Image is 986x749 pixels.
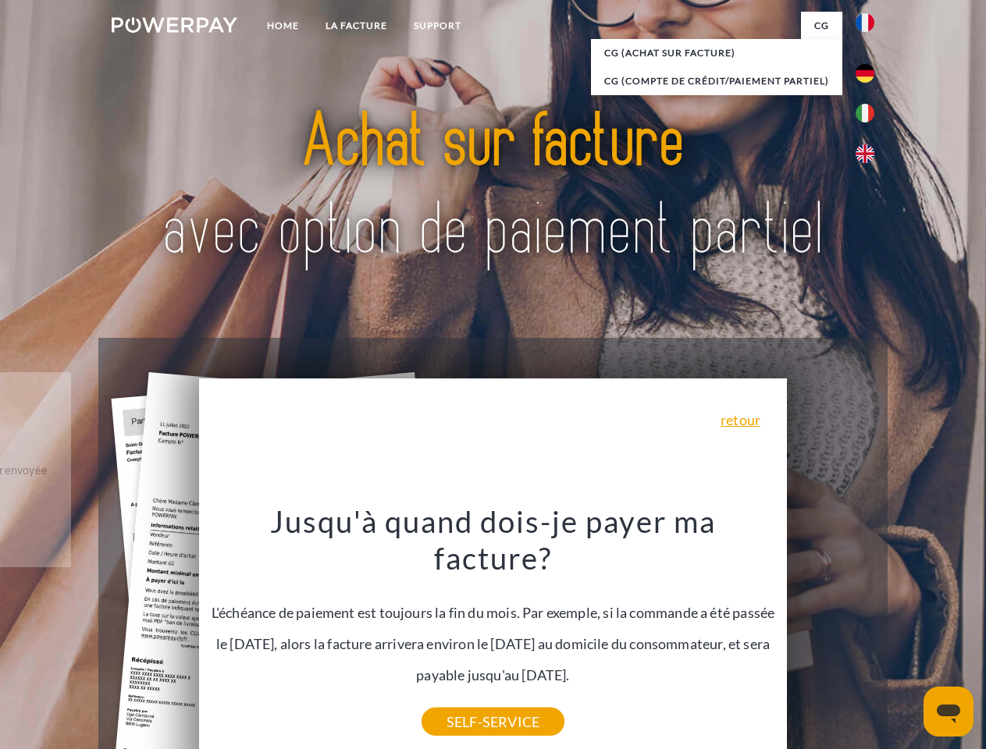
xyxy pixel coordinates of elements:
[400,12,475,40] a: Support
[856,104,874,122] img: it
[112,17,237,33] img: logo-powerpay-white.svg
[856,64,874,83] img: de
[149,75,837,299] img: title-powerpay_fr.svg
[422,708,564,736] a: SELF-SERVICE
[721,413,760,427] a: retour
[591,67,842,95] a: CG (Compte de crédit/paiement partiel)
[801,12,842,40] a: CG
[924,687,974,737] iframe: Bouton de lancement de la fenêtre de messagerie
[312,12,400,40] a: LA FACTURE
[254,12,312,40] a: Home
[591,39,842,67] a: CG (achat sur facture)
[208,502,778,577] h3: Jusqu'à quand dois-je payer ma facture?
[856,144,874,163] img: en
[208,502,778,722] div: L'échéance de paiement est toujours la fin du mois. Par exemple, si la commande a été passée le [...
[856,13,874,32] img: fr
